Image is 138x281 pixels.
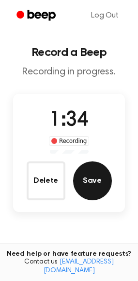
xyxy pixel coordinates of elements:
button: Delete Audio Record [27,161,65,200]
button: Save Audio Record [73,161,112,200]
span: Contact us [6,258,132,275]
a: Beep [10,6,64,25]
a: [EMAIL_ADDRESS][DOMAIN_NAME] [44,259,114,274]
h1: Record a Beep [8,47,130,58]
span: 1:34 [49,110,88,131]
p: Recording in progress. [8,66,130,78]
div: Recording [49,136,89,146]
a: Log Out [81,4,128,27]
